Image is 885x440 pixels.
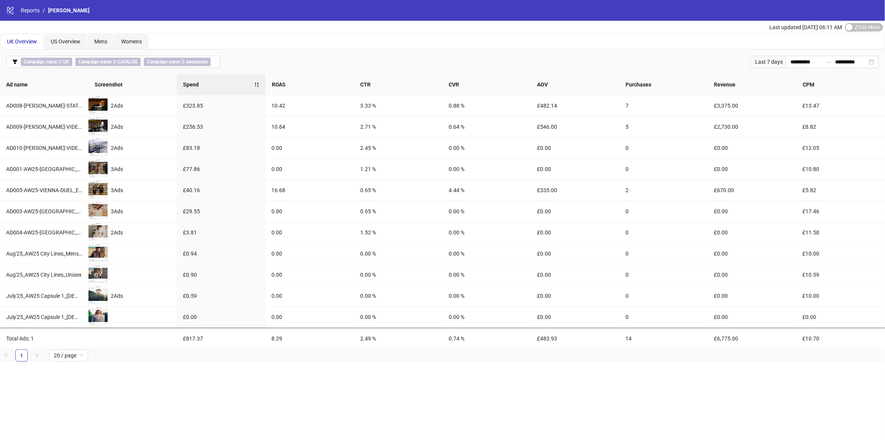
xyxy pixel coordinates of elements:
[449,249,525,258] div: 0.00 %
[826,59,832,65] span: swap-right
[714,165,790,173] div: £0.00
[111,293,123,299] span: 2 Ads
[626,80,702,89] span: Purchases
[360,271,436,279] div: 0.00 %
[88,74,177,95] th: Screenshot
[537,228,613,237] div: £0.00
[360,144,436,152] div: 2.45 %
[625,186,702,194] div: 2
[183,313,259,321] div: £0.00
[803,123,879,131] div: £8.82
[714,207,790,216] div: £0.00
[6,334,82,343] div: Total Ads: 1
[6,292,82,300] div: July'25_AW25 Capsule 1_[DEMOGRAPHIC_DATA]
[803,292,879,300] div: £10.00
[714,334,790,343] div: £6,775.00
[63,59,69,65] b: UK
[714,101,790,110] div: £3,375.00
[6,249,82,258] div: Aug'25_AW25 City Lines_Mens Brown Jacket
[442,74,531,95] th: CVR
[449,228,525,237] div: 0.00 %
[6,56,220,68] button: Campaign name ∋ UKCampaign name ∌ CATALOGCampaign name ∌ awareness
[803,80,879,89] span: CPM
[714,228,790,237] div: £0.00
[803,249,879,258] div: £10.00
[183,207,259,216] div: £29.55
[6,101,82,110] div: AD008-[PERSON_NAME]-STATIC_EN_IMG_CASHMERE_CP_24092025_M_NSE_SC24_USP17_TUCCI_
[625,101,702,110] div: 7
[183,334,259,343] div: £817.37
[625,249,702,258] div: 0
[272,80,348,89] span: ROAS
[21,58,72,66] span: ∋
[826,59,832,65] span: to
[537,271,613,279] div: £0.00
[266,74,354,95] th: ROAS
[272,228,348,237] div: 0.00
[6,271,82,279] div: Aug'25_AW25 City Lines_Unisex
[6,186,82,194] div: AD005-AW25-VIENNA-DUEL_EN_IMG__CP_28082025_ALLG_CC_SC24_USP10_AW25_
[6,207,82,216] div: AD003-AW25-[GEOGRAPHIC_DATA]-WW-V2_EN_IMG__CP_28082025_F_CC_SC24_USP10_AW25_
[6,144,82,152] div: AD010-[PERSON_NAME]-VIDEO-V2_EN_VID_CASHMERE_CP_24092025_M_CC_SC24_USP17_TUCCI_
[31,349,43,362] li: Next Page
[708,74,797,95] th: Revenue
[803,144,879,152] div: £12.05
[272,334,348,343] div: 8.29
[537,313,613,321] div: £0.00
[360,334,436,343] div: 2.49 %
[7,38,37,45] span: UK Overview
[714,313,790,321] div: £0.00
[360,228,436,237] div: 1.52 %
[272,123,348,131] div: 10.64
[272,207,348,216] div: 0.00
[625,271,702,279] div: 0
[714,144,790,152] div: £0.00
[272,249,348,258] div: 0.00
[537,165,613,173] div: £0.00
[24,59,57,65] b: Campaign name
[183,271,259,279] div: £0.90
[360,313,436,321] div: 0.00 %
[620,74,708,95] th: Purchases
[31,349,43,362] button: right
[449,186,525,194] div: 4.44 %
[272,271,348,279] div: 0.00
[625,144,702,152] div: 0
[4,353,8,357] span: left
[6,165,82,173] div: AD001-AW25-[GEOGRAPHIC_DATA]-WW-V1_EN_IMG__CP_28082025_F_CC_SC24_USP10_AW25_
[449,313,525,321] div: 0.00 %
[625,165,702,173] div: 0
[360,101,436,110] div: 3.33 %
[625,313,702,321] div: 0
[35,353,39,357] span: right
[111,229,123,236] span: 2 Ads
[625,228,702,237] div: 0
[183,186,259,194] div: £40.16
[803,334,879,343] div: £10.70
[183,165,259,173] div: £77.86
[449,80,525,89] span: CVR
[537,186,613,194] div: £335.00
[6,80,82,89] span: Ad name
[360,292,436,300] div: 0.00 %
[531,74,619,95] th: AOV
[354,74,442,95] th: CTR
[272,165,348,173] div: 0.00
[43,6,45,15] li: /
[111,145,123,151] span: 2 Ads
[121,38,142,45] span: Womens
[16,350,27,361] a: 1
[111,103,123,109] span: 2 Ads
[803,207,879,216] div: £17.46
[360,207,436,216] div: 0.65 %
[111,166,123,172] span: 3 Ads
[177,74,265,95] th: Spend
[714,249,790,258] div: £0.00
[625,123,702,131] div: 5
[54,350,83,361] span: 20 / page
[111,208,123,214] span: 3 Ads
[183,249,259,258] div: £0.94
[360,123,436,131] div: 2.71 %
[625,292,702,300] div: 0
[78,59,111,65] b: Campaign name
